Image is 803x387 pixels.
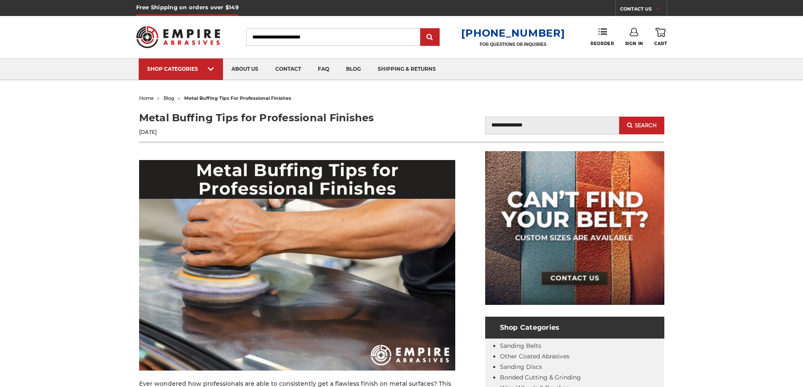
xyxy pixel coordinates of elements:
button: Search [619,117,664,134]
a: Sanding Belts [500,342,541,350]
a: [PHONE_NUMBER] [461,27,565,39]
a: shipping & returns [369,59,444,80]
a: about us [223,59,267,80]
a: Reorder [591,28,614,46]
span: Sign In [625,41,643,46]
img: Metal Buffing Tips for Professional Finishes [139,160,455,371]
input: Submit [422,29,438,46]
h1: Metal Buffing Tips for Professional Finishes [139,110,402,125]
span: Cart [654,41,667,46]
a: blog [164,95,175,101]
a: blog [338,59,369,80]
a: Cart [654,28,667,46]
a: faq [309,59,338,80]
h4: Shop Categories [485,317,664,339]
div: SHOP CATEGORIES [147,66,215,72]
p: [DATE] [139,128,402,136]
a: Sanding Discs [500,363,542,371]
img: promo banner for custom belts. [485,151,664,305]
img: Empire Abrasives [136,21,220,53]
a: CONTACT US [620,4,667,16]
span: Search [635,123,657,128]
span: metal buffing tips for professional finishes [184,95,291,101]
a: home [139,95,154,101]
a: Bonded Cutting & Grinding [500,374,581,381]
a: Other Coated Abrasives [500,352,569,360]
a: contact [267,59,309,80]
p: FOR QUESTIONS OR INQUIRIES [461,42,565,47]
span: Reorder [591,41,614,46]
